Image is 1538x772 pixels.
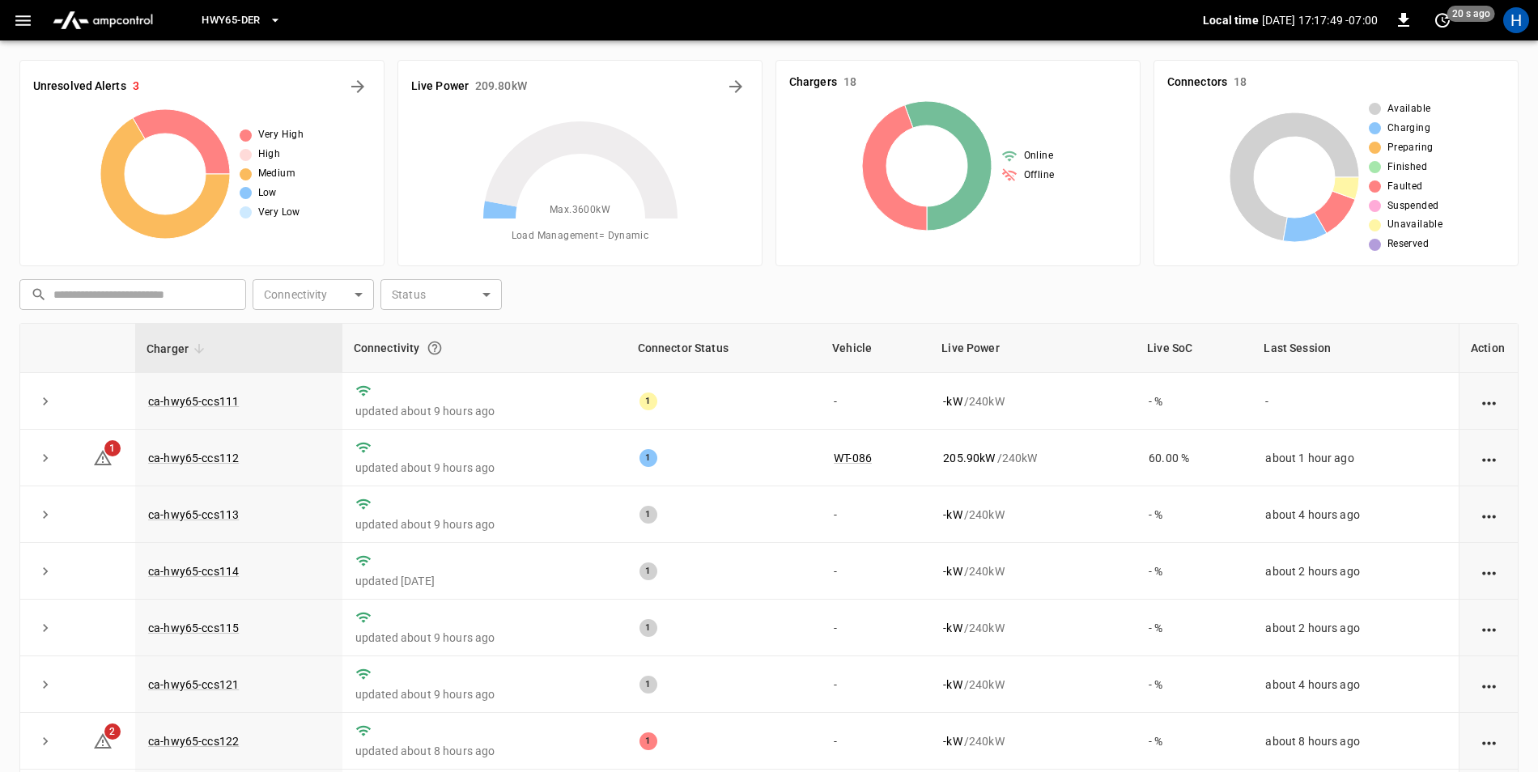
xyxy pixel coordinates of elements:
span: Charging [1387,121,1430,137]
div: action cell options [1479,507,1499,523]
span: High [258,146,281,163]
span: Available [1387,101,1431,117]
h6: Live Power [411,78,469,95]
p: - kW [943,620,962,636]
div: action cell options [1479,620,1499,636]
div: / 240 kW [943,733,1123,749]
div: / 240 kW [943,620,1123,636]
td: - [821,373,930,430]
span: Max. 3600 kW [550,202,610,218]
td: - [821,486,930,543]
th: Connector Status [627,324,822,373]
div: / 240 kW [943,677,1123,693]
div: Connectivity [354,333,615,363]
td: - [821,656,930,713]
span: Low [258,185,277,201]
td: about 4 hours ago [1252,486,1459,543]
span: HWY65-DER [202,11,260,30]
p: updated [DATE] [355,573,614,589]
p: - kW [943,733,962,749]
p: updated about 8 hours ago [355,743,614,759]
h6: Unresolved Alerts [33,78,126,95]
span: Online [1024,148,1053,164]
p: updated about 9 hours ago [355,630,614,646]
h6: Chargers [789,74,837,91]
h6: 209.80 kW [475,78,527,95]
td: about 4 hours ago [1252,656,1459,713]
button: HWY65-DER [195,5,287,36]
img: ampcontrol.io logo [46,5,159,36]
span: Suspended [1387,198,1439,214]
td: - [1252,373,1459,430]
td: about 8 hours ago [1252,713,1459,770]
p: updated about 9 hours ago [355,460,614,476]
p: - kW [943,563,962,579]
p: - kW [943,507,962,523]
td: - % [1136,543,1252,600]
div: 1 [639,676,657,694]
span: 20 s ago [1447,6,1495,22]
a: ca-hwy65-ccs121 [148,678,239,691]
div: profile-icon [1503,7,1529,33]
div: action cell options [1479,677,1499,693]
div: 1 [639,619,657,637]
div: action cell options [1479,563,1499,579]
a: ca-hwy65-ccs113 [148,508,239,521]
div: 1 [639,506,657,524]
span: Very High [258,127,304,143]
span: Preparing [1387,140,1434,156]
div: / 240 kW [943,507,1123,523]
p: 205.90 kW [943,450,995,466]
th: Vehicle [821,324,930,373]
span: Finished [1387,159,1427,176]
button: All Alerts [345,74,371,100]
div: / 240 kW [943,393,1123,409]
button: expand row [33,559,57,583]
span: Faulted [1387,179,1423,195]
th: Live Power [930,324,1136,373]
p: updated about 9 hours ago [355,516,614,532]
button: expand row [33,729,57,753]
td: - [821,543,930,600]
p: updated about 9 hours ago [355,403,614,419]
div: 1 [639,449,657,467]
span: Medium [258,166,295,182]
p: updated about 9 hours ago [355,686,614,702]
a: 2 [93,734,113,747]
button: expand row [33,389,57,414]
span: Load Management = Dynamic [512,228,649,244]
div: action cell options [1479,733,1499,749]
button: expand row [33,672,57,697]
a: WT-086 [834,452,872,464]
p: - kW [943,393,962,409]
div: / 240 kW [943,563,1123,579]
td: - [821,713,930,770]
td: about 2 hours ago [1252,543,1459,600]
span: 1 [104,440,121,456]
td: - % [1136,373,1252,430]
h6: Connectors [1167,74,1227,91]
button: expand row [33,503,57,527]
h6: 18 [843,74,856,91]
a: ca-hwy65-ccs122 [148,735,239,748]
div: / 240 kW [943,450,1123,466]
div: 1 [639,392,657,410]
p: Local time [1203,12,1259,28]
a: ca-hwy65-ccs112 [148,452,239,464]
div: action cell options [1479,393,1499,409]
a: ca-hwy65-ccs114 [148,565,239,578]
button: Connection between the charger and our software. [420,333,449,363]
span: Unavailable [1387,217,1442,233]
th: Last Session [1252,324,1459,373]
a: ca-hwy65-ccs111 [148,395,239,408]
span: Charger [147,339,210,358]
button: expand row [33,616,57,640]
td: - % [1136,713,1252,770]
td: 60.00 % [1136,430,1252,486]
th: Live SoC [1136,324,1252,373]
button: set refresh interval [1430,7,1455,33]
button: Energy Overview [723,74,749,100]
h6: 3 [133,78,139,95]
span: 2 [104,723,121,740]
div: action cell options [1479,450,1499,466]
